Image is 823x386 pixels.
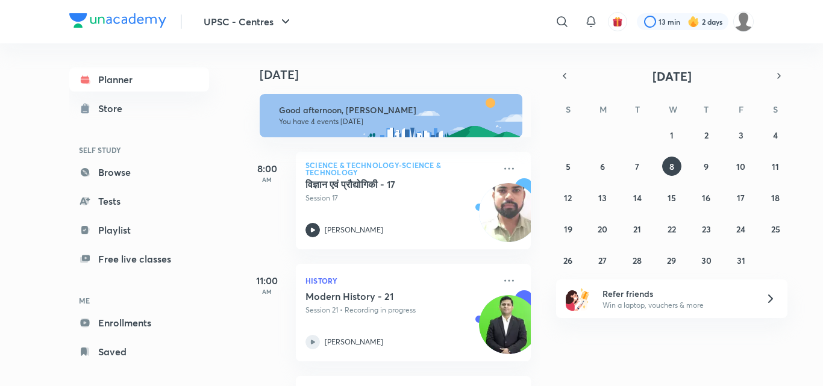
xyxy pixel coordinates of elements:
[325,337,383,347] p: [PERSON_NAME]
[69,67,209,92] a: Planner
[279,117,512,126] p: You have 4 events [DATE]
[737,192,745,204] abbr: October 17, 2025
[702,223,711,235] abbr: October 23, 2025
[69,160,209,184] a: Browse
[243,288,291,295] p: AM
[566,161,571,172] abbr: October 5, 2025
[667,255,676,266] abbr: October 29, 2025
[563,255,572,266] abbr: October 26, 2025
[305,273,495,288] p: History
[696,219,716,238] button: October 23, 2025
[593,219,612,238] button: October 20, 2025
[69,218,209,242] a: Playlist
[69,340,209,364] a: Saved
[766,157,785,176] button: October 11, 2025
[559,219,578,238] button: October 19, 2025
[279,105,512,116] h6: Good afternoon, [PERSON_NAME]
[564,223,572,235] abbr: October 19, 2025
[696,157,716,176] button: October 9, 2025
[612,16,623,27] img: avatar
[701,255,712,266] abbr: October 30, 2025
[633,223,641,235] abbr: October 21, 2025
[260,67,543,82] h4: [DATE]
[559,188,578,207] button: October 12, 2025
[325,225,383,235] p: [PERSON_NAME]
[633,192,642,204] abbr: October 14, 2025
[766,188,785,207] button: October 18, 2025
[736,223,745,235] abbr: October 24, 2025
[704,104,709,115] abbr: Thursday
[771,192,780,204] abbr: October 18, 2025
[731,251,751,270] button: October 31, 2025
[559,251,578,270] button: October 26, 2025
[772,161,779,172] abbr: October 11, 2025
[731,219,751,238] button: October 24, 2025
[566,104,571,115] abbr: Sunday
[305,161,495,176] p: Science & Technology-Science & Technology
[564,192,572,204] abbr: October 12, 2025
[305,290,455,302] h5: Modern History - 21
[696,251,716,270] button: October 30, 2025
[573,67,771,84] button: [DATE]
[243,176,291,183] p: AM
[635,161,639,172] abbr: October 7, 2025
[196,10,300,34] button: UPSC - Centres
[69,189,209,213] a: Tests
[702,192,710,204] abbr: October 16, 2025
[243,273,291,288] h5: 11:00
[260,94,522,137] img: afternoon
[599,104,607,115] abbr: Monday
[69,13,166,31] a: Company Logo
[598,255,607,266] abbr: October 27, 2025
[669,104,677,115] abbr: Wednesday
[766,125,785,145] button: October 4, 2025
[736,161,745,172] abbr: October 10, 2025
[69,13,166,28] img: Company Logo
[662,188,681,207] button: October 15, 2025
[731,157,751,176] button: October 10, 2025
[69,140,209,160] h6: SELF STUDY
[69,247,209,271] a: Free live classes
[559,157,578,176] button: October 5, 2025
[593,188,612,207] button: October 13, 2025
[69,311,209,335] a: Enrollments
[704,161,709,172] abbr: October 9, 2025
[739,129,743,141] abbr: October 3, 2025
[566,287,590,311] img: referral
[773,104,778,115] abbr: Saturday
[598,192,607,204] abbr: October 13, 2025
[243,161,291,176] h5: 8:00
[704,129,709,141] abbr: October 2, 2025
[593,157,612,176] button: October 6, 2025
[731,188,751,207] button: October 17, 2025
[598,223,607,235] abbr: October 20, 2025
[739,104,743,115] abbr: Friday
[635,104,640,115] abbr: Tuesday
[731,125,751,145] button: October 3, 2025
[633,255,642,266] abbr: October 28, 2025
[771,223,780,235] abbr: October 25, 2025
[662,251,681,270] button: October 29, 2025
[305,193,495,204] p: Session 17
[305,178,455,190] h5: विज्ञान एवं प्रौद्योगिकी - 17
[628,219,647,238] button: October 21, 2025
[628,157,647,176] button: October 7, 2025
[628,188,647,207] button: October 14, 2025
[69,96,209,120] a: Store
[773,129,778,141] abbr: October 4, 2025
[766,219,785,238] button: October 25, 2025
[670,129,674,141] abbr: October 1, 2025
[593,251,612,270] button: October 27, 2025
[687,16,699,28] img: streak
[602,287,751,300] h6: Refer friends
[737,255,745,266] abbr: October 31, 2025
[662,219,681,238] button: October 22, 2025
[600,161,605,172] abbr: October 6, 2025
[608,12,627,31] button: avatar
[69,290,209,311] h6: ME
[668,192,676,204] abbr: October 15, 2025
[98,101,130,116] div: Store
[628,251,647,270] button: October 28, 2025
[669,161,674,172] abbr: October 8, 2025
[652,68,692,84] span: [DATE]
